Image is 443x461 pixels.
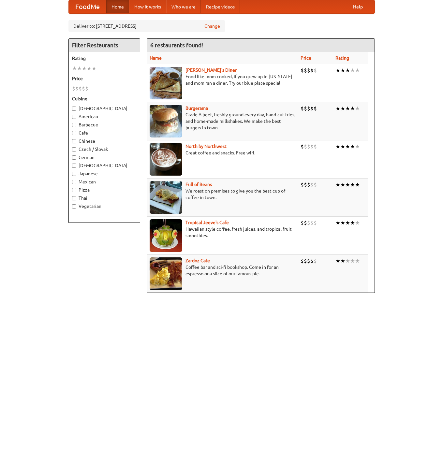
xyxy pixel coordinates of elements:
[185,67,237,73] a: [PERSON_NAME]'s Diner
[72,188,76,192] input: Pizza
[72,179,137,185] label: Mexican
[350,257,355,265] li: ★
[355,67,360,74] li: ★
[350,105,355,112] li: ★
[204,23,220,29] a: Change
[345,181,350,188] li: ★
[82,85,85,92] li: $
[150,257,182,290] img: zardoz.jpg
[150,111,295,131] p: Grade A beef, freshly ground every day, hand-cut fries, and home-made milkshakes. We make the bes...
[310,181,314,188] li: $
[304,181,307,188] li: $
[201,0,240,13] a: Recipe videos
[345,67,350,74] li: ★
[69,39,140,52] h4: Filter Restaurants
[355,181,360,188] li: ★
[355,257,360,265] li: ★
[72,139,76,143] input: Chinese
[340,181,345,188] li: ★
[350,181,355,188] li: ★
[304,105,307,112] li: $
[314,67,317,74] li: $
[150,181,182,214] img: beans.jpg
[72,172,76,176] input: Japanese
[340,67,345,74] li: ★
[355,143,360,150] li: ★
[307,105,310,112] li: $
[304,257,307,265] li: $
[72,155,76,160] input: German
[72,105,137,112] label: [DEMOGRAPHIC_DATA]
[72,162,137,169] label: [DEMOGRAPHIC_DATA]
[87,65,92,72] li: ★
[72,65,77,72] li: ★
[310,105,314,112] li: $
[69,0,106,13] a: FoodMe
[350,67,355,74] li: ★
[185,258,210,263] a: Zardoz Cafe
[340,105,345,112] li: ★
[314,143,317,150] li: $
[72,138,137,144] label: Chinese
[79,85,82,92] li: $
[307,219,310,226] li: $
[307,181,310,188] li: $
[72,123,76,127] input: Barbecue
[310,67,314,74] li: $
[129,0,166,13] a: How it works
[301,55,311,61] a: Price
[350,143,355,150] li: ★
[314,181,317,188] li: $
[340,143,345,150] li: ★
[185,144,227,149] a: North by Northwest
[301,143,304,150] li: $
[335,105,340,112] li: ★
[72,113,137,120] label: American
[307,143,310,150] li: $
[150,226,295,239] p: Hawaiian style coffee, fresh juices, and tropical fruit smoothies.
[310,143,314,150] li: $
[72,203,137,209] label: Vegetarian
[166,0,201,13] a: Who we are
[304,67,307,74] li: $
[150,264,295,277] p: Coffee bar and sci-fi bookshop. Come in for an espresso or a slice of our famous pie.
[72,195,137,201] label: Thai
[307,67,310,74] li: $
[92,65,96,72] li: ★
[335,257,340,265] li: ★
[340,257,345,265] li: ★
[350,219,355,226] li: ★
[345,143,350,150] li: ★
[335,219,340,226] li: ★
[345,219,350,226] li: ★
[185,220,229,225] a: Tropical Jeeve's Cafe
[301,257,304,265] li: $
[304,219,307,226] li: $
[68,20,225,32] div: Deliver to: [STREET_ADDRESS]
[72,55,137,62] h5: Rating
[72,75,137,82] h5: Price
[348,0,368,13] a: Help
[82,65,87,72] li: ★
[77,65,82,72] li: ★
[72,180,76,184] input: Mexican
[150,73,295,86] p: Food like mom cooked, if you grew up in [US_STATE] and mom ran a diner. Try our blue plate special!
[72,147,76,151] input: Czech / Slovak
[85,85,88,92] li: $
[150,150,295,156] p: Great coffee and snacks. Free wifi.
[72,115,76,119] input: American
[72,196,76,200] input: Thai
[150,143,182,176] img: north.jpg
[72,107,76,111] input: [DEMOGRAPHIC_DATA]
[310,257,314,265] li: $
[335,67,340,74] li: ★
[345,257,350,265] li: ★
[335,55,349,61] a: Rating
[340,219,345,226] li: ★
[185,182,212,187] b: Full of Beans
[72,130,137,136] label: Cafe
[72,187,137,193] label: Pizza
[185,106,208,111] a: Burgerama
